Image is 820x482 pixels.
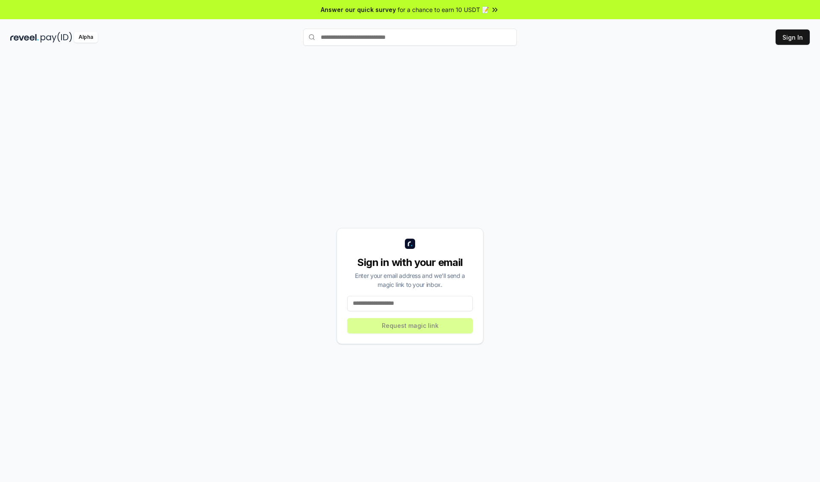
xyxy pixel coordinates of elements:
button: Sign In [776,29,810,45]
div: Alpha [74,32,98,43]
span: for a chance to earn 10 USDT 📝 [398,5,489,14]
span: Answer our quick survey [321,5,396,14]
img: pay_id [41,32,72,43]
div: Enter your email address and we’ll send a magic link to your inbox. [347,271,473,289]
img: reveel_dark [10,32,39,43]
img: logo_small [405,239,415,249]
div: Sign in with your email [347,256,473,269]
